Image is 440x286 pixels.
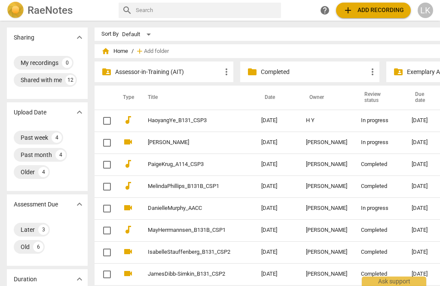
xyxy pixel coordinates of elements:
a: IsabelleStauffenberg_B131_CSP2 [148,249,230,255]
button: Show more [73,273,86,286]
div: 4 [55,150,66,160]
a: JamesDibb-Simkin_B131_CSP2 [148,271,230,277]
td: [DATE] [254,219,299,241]
div: Completed [361,183,398,190]
h2: RaeNotes [27,4,73,16]
div: 4 [38,167,49,177]
div: In progress [361,139,398,146]
a: MelindaPhillips_B131B_CSP1 [148,183,230,190]
button: LK [418,3,433,18]
td: [DATE] [254,175,299,197]
th: Owner [299,86,354,110]
th: Date [254,86,299,110]
td: [DATE] [254,263,299,285]
div: Past month [21,151,52,159]
span: audiotrack [123,224,133,235]
span: videocam [123,246,133,257]
a: MayHerrmannsen_B131B_CSP1 [148,227,230,234]
div: Old [21,243,30,251]
td: [DATE] [254,132,299,154]
div: My recordings [21,58,58,67]
div: 4 [52,132,62,143]
div: [PERSON_NAME] [306,249,347,255]
div: In progress [361,117,398,124]
td: [DATE] [254,110,299,132]
td: [DATE] [254,154,299,175]
div: In progress [361,205,398,212]
button: Show more [73,106,86,119]
th: Type [116,86,137,110]
a: LogoRaeNotes [7,2,112,19]
a: PaigeKrug_A114_CSP3 [148,161,230,168]
th: Review status [354,86,405,110]
span: Add recording [343,5,404,15]
a: [PERSON_NAME] [148,139,230,146]
p: Duration [14,275,37,284]
span: videocam [123,268,133,279]
span: audiotrack [123,159,133,169]
span: add [135,47,144,55]
div: 6 [33,242,43,252]
span: expand_more [74,107,85,117]
p: Assessment Due [14,200,58,209]
div: H Y [306,117,347,124]
a: DanielleMurphy_AACC [148,205,230,212]
td: [DATE] [254,197,299,219]
div: 0 [62,58,72,68]
span: home [101,47,110,55]
a: HaoyangYe_B131_CSP3 [148,117,230,124]
img: Logo [7,2,24,19]
th: Title [137,86,254,110]
div: [PERSON_NAME] [306,205,347,212]
span: videocam [123,203,133,213]
div: Later [21,225,35,234]
div: Ask support [362,277,426,286]
div: Completed [361,249,398,255]
button: Show more [73,198,86,211]
span: search [122,5,132,15]
span: expand_more [74,274,85,284]
span: audiotrack [123,181,133,191]
button: Upload [336,3,411,18]
div: [PERSON_NAME] [306,271,347,277]
span: expand_more [74,199,85,209]
p: Assessor-in-Training (AIT) [115,68,221,77]
div: [PERSON_NAME] [306,161,347,168]
span: Home [101,47,128,55]
span: / [131,48,134,55]
p: Upload Date [14,108,46,117]
td: [DATE] [254,241,299,263]
span: folder_shared [101,67,112,77]
button: Show more [73,31,86,44]
div: [PERSON_NAME] [306,139,347,146]
span: more_vert [367,67,378,77]
span: folder [247,67,257,77]
span: expand_more [74,32,85,43]
span: more_vert [221,67,232,77]
div: 12 [65,75,76,85]
p: Sharing [14,33,34,42]
div: Sort By [101,31,119,37]
span: add [343,5,353,15]
div: [PERSON_NAME] [306,227,347,234]
span: audiotrack [123,115,133,125]
a: Help [317,3,333,18]
div: Past week [21,133,48,142]
div: Shared with me [21,76,62,84]
div: [PERSON_NAME] [306,183,347,190]
p: Completed [261,68,367,77]
div: 3 [38,224,49,235]
div: Older [21,168,35,176]
div: Completed [361,161,398,168]
input: Search [136,3,278,17]
div: Completed [361,271,398,277]
span: folder_shared [393,67,403,77]
span: videocam [123,137,133,147]
div: Default [122,28,154,41]
span: Add folder [144,48,169,55]
div: Completed [361,227,398,234]
span: help [320,5,330,15]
